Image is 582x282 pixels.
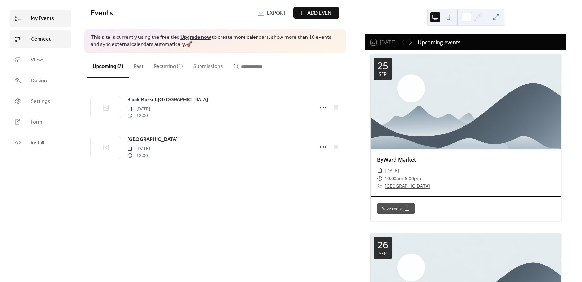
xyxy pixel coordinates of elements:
div: ​ [377,167,382,175]
span: 10:00am [385,175,403,182]
span: Connect [31,36,51,43]
button: Upcoming (2) [87,53,129,78]
a: Upgrade now [180,32,211,42]
div: 25 [377,61,388,70]
a: My Events [10,10,71,27]
div: Upcoming events [418,38,461,46]
div: ​ [377,175,382,182]
a: [GEOGRAPHIC_DATA] [385,182,430,190]
a: Connect [10,30,71,48]
span: Settings [31,98,50,105]
span: Views [31,56,45,64]
span: Form [31,118,42,126]
a: Views [10,51,71,69]
a: Black Market [GEOGRAPHIC_DATA] [127,96,208,104]
span: Add Event [307,9,335,17]
span: [DATE] [127,146,150,152]
a: Design [10,72,71,89]
span: [DATE] [127,106,150,113]
a: Export [253,7,291,19]
span: Design [31,77,47,85]
span: Export [267,9,286,17]
button: Save event [377,203,415,214]
button: Submissions [188,53,228,77]
span: 12:00 [127,152,150,159]
button: Recurring (1) [149,53,188,77]
a: Install [10,134,71,151]
div: ​ [377,182,382,190]
span: Install [31,139,44,147]
a: [GEOGRAPHIC_DATA] [127,136,177,144]
div: ByWard Market [371,156,561,164]
span: My Events [31,15,54,23]
div: Sep [379,72,387,77]
a: Form [10,113,71,131]
button: Add Event [293,7,339,19]
span: [DATE] [385,167,399,175]
button: Past [129,53,149,77]
div: Sep [379,251,387,256]
span: 12:00 [127,113,150,119]
span: This site is currently using the free tier. to create more calendars, show more than 10 events an... [91,34,339,49]
div: 26 [377,240,388,250]
a: Settings [10,92,71,110]
span: Events [91,6,113,20]
span: - [403,175,405,182]
span: 6:00pm [405,175,421,182]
